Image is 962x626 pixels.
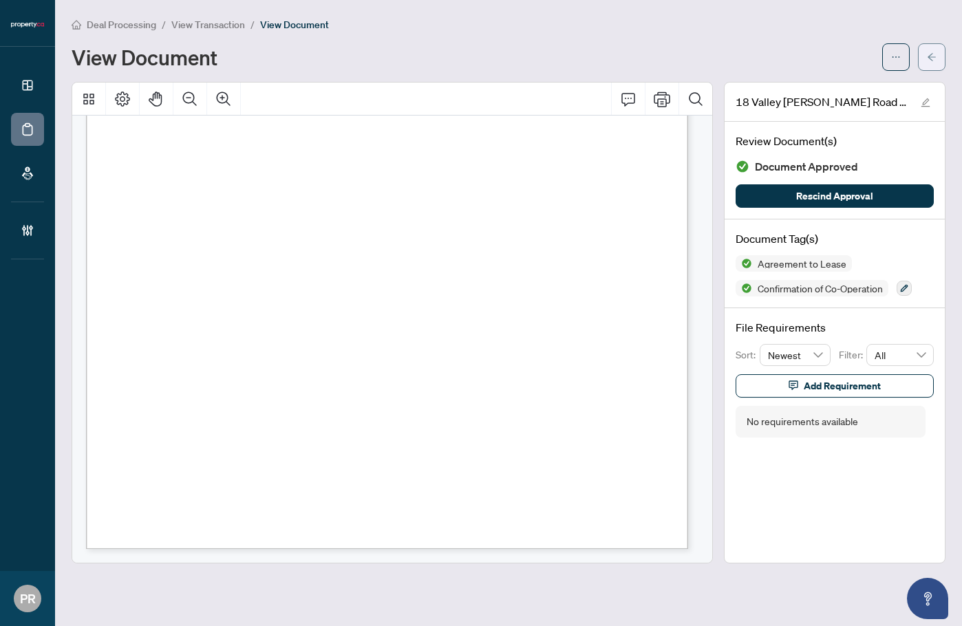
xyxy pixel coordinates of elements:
span: edit [921,98,930,107]
span: PR [20,589,36,608]
div: No requirements available [747,414,858,429]
p: Sort: [736,347,760,363]
img: Document Status [736,160,749,173]
h4: File Requirements [736,319,934,336]
span: Document Approved [755,158,858,176]
span: Confirmation of Co-Operation [752,283,888,293]
span: Add Requirement [804,375,881,397]
button: Rescind Approval [736,184,934,208]
span: All [875,345,926,365]
span: ellipsis [891,52,901,62]
img: Status Icon [736,280,752,296]
span: home [72,20,81,30]
li: / [250,17,255,32]
span: View Transaction [171,19,245,31]
span: Deal Processing [87,19,156,31]
img: logo [11,21,44,29]
span: Agreement to Lease [752,259,852,268]
img: Status Icon [736,255,752,272]
li: / [162,17,166,32]
span: Newest [768,345,823,365]
span: Rescind Approval [796,185,873,207]
span: 18 Valley [PERSON_NAME] Road 309_2025-08-19 23_15_01.pdf [736,94,908,110]
span: arrow-left [927,52,937,62]
h1: View Document [72,46,217,68]
h4: Document Tag(s) [736,230,934,247]
h4: Review Document(s) [736,133,934,149]
span: View Document [260,19,329,31]
p: Filter: [839,347,866,363]
button: Add Requirement [736,374,934,398]
button: Open asap [907,578,948,619]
